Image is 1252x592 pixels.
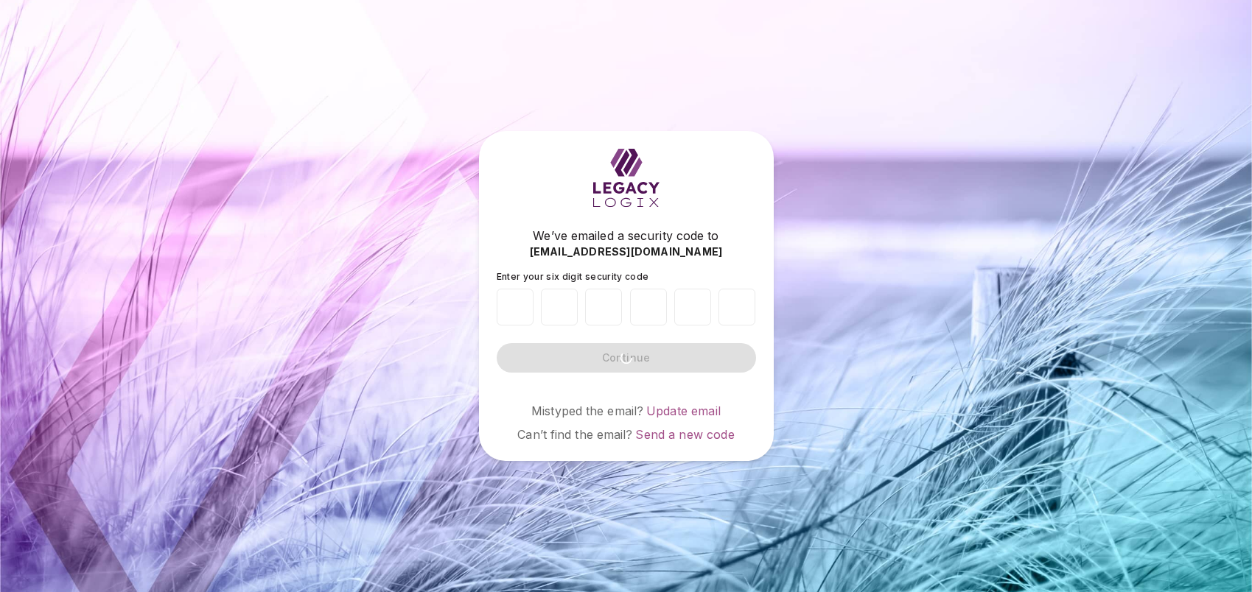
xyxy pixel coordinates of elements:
[497,271,649,282] span: Enter your six digit security code
[635,427,734,442] a: Send a new code
[530,244,723,259] span: [EMAIL_ADDRESS][DOMAIN_NAME]
[533,227,718,244] span: We’ve emailed a security code to
[517,427,632,442] span: Can’t find the email?
[531,404,643,418] span: Mistyped the email?
[646,404,721,418] a: Update email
